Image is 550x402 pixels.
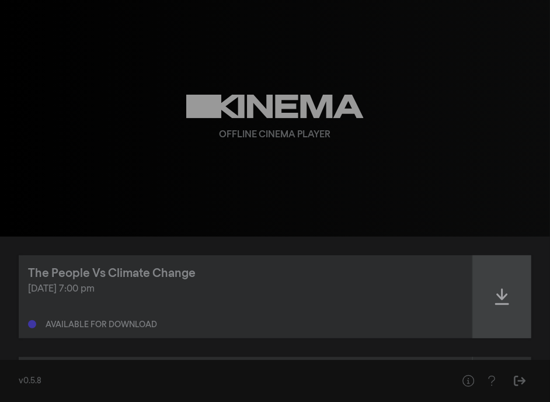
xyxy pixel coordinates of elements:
div: Offline Cinema Player [220,128,331,142]
div: The People Vs Climate Change [28,265,196,282]
div: v0.5.8 [19,375,433,387]
button: Help [480,369,503,393]
button: Sign Out [508,369,531,393]
button: Help [457,369,480,393]
div: [DATE] 7:00 pm [28,282,463,296]
div: Available for download [46,321,157,329]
